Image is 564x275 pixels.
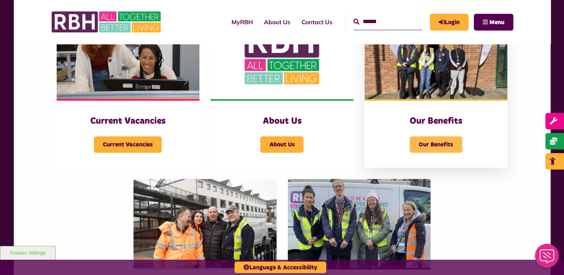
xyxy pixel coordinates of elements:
h3: Current Vacancies [72,116,185,127]
a: About Us About Us [211,10,353,168]
span: Menu [489,19,504,25]
button: Language & Accessibility [234,262,326,273]
img: SAZMEDIA RBH 21FEB24 46 [133,179,276,268]
img: RBH [51,7,163,37]
h3: Our Benefits [379,116,492,127]
button: Navigation [474,14,513,31]
input: Search [353,14,422,30]
img: Dropinfreehold2 [365,10,507,99]
a: Current Vacancies Current Vacancies [57,10,199,168]
h3: About Us [226,116,338,127]
a: Our Benefits Our Benefits [365,10,507,168]
a: About Us [258,12,296,32]
a: MyRBH [430,14,469,31]
img: RBH Logo Social Media 480X360 (1) [211,10,353,99]
a: Contact Us [296,12,338,32]
span: About Us [260,136,303,153]
img: 391760240 1590016381793435 2179504426197536539 N [288,179,431,268]
span: Current Vacancies [94,136,162,153]
iframe: Netcall Web Assistant for live chat [530,241,564,275]
span: Our Benefits [410,136,462,153]
img: IMG 1470 [57,10,199,99]
a: MyRBH [226,12,258,32]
